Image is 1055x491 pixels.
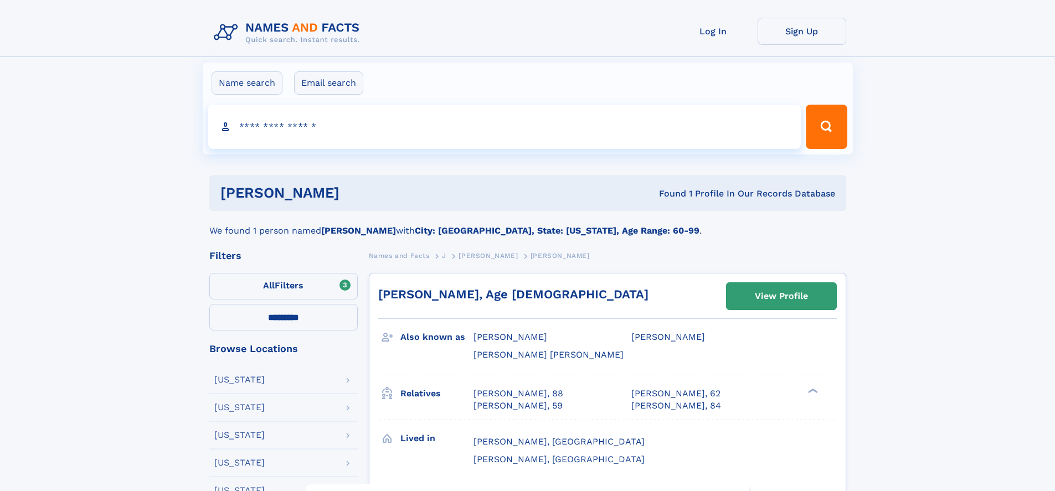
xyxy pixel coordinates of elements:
a: View Profile [727,283,836,309]
span: [PERSON_NAME], [GEOGRAPHIC_DATA] [474,436,645,447]
div: View Profile [755,283,808,309]
a: [PERSON_NAME], 62 [631,387,721,400]
span: [PERSON_NAME] [531,252,590,260]
label: Name search [212,71,282,95]
div: ❯ [805,387,819,394]
label: Email search [294,71,363,95]
span: [PERSON_NAME] [PERSON_NAME] [474,349,624,360]
div: Browse Locations [209,344,358,354]
b: [PERSON_NAME] [321,225,396,236]
a: [PERSON_NAME] [459,249,518,262]
img: Logo Names and Facts [209,18,369,48]
span: [PERSON_NAME], [GEOGRAPHIC_DATA] [474,454,645,464]
div: [US_STATE] [214,431,265,440]
span: [PERSON_NAME] [631,332,705,342]
a: J [442,249,446,262]
a: [PERSON_NAME], 59 [474,400,563,412]
div: [US_STATE] [214,375,265,384]
a: Names and Facts [369,249,430,262]
span: [PERSON_NAME] [474,332,547,342]
h1: [PERSON_NAME] [220,186,500,200]
div: [US_STATE] [214,458,265,467]
div: Filters [209,251,358,261]
span: All [263,280,275,291]
div: We found 1 person named with . [209,211,846,237]
b: City: [GEOGRAPHIC_DATA], State: [US_STATE], Age Range: 60-99 [415,225,699,236]
a: [PERSON_NAME], 84 [631,400,721,412]
button: Search Button [806,105,847,149]
span: [PERSON_NAME] [459,252,518,260]
a: Sign Up [758,18,846,45]
div: [US_STATE] [214,403,265,412]
h3: Lived in [400,429,474,448]
a: Log In [669,18,758,45]
label: Filters [209,273,358,299]
a: [PERSON_NAME], 88 [474,387,563,400]
span: J [442,252,446,260]
h3: Relatives [400,384,474,403]
div: Found 1 Profile In Our Records Database [499,188,835,200]
input: search input [208,105,801,149]
h3: Also known as [400,328,474,347]
a: [PERSON_NAME], Age [DEMOGRAPHIC_DATA] [378,287,649,301]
